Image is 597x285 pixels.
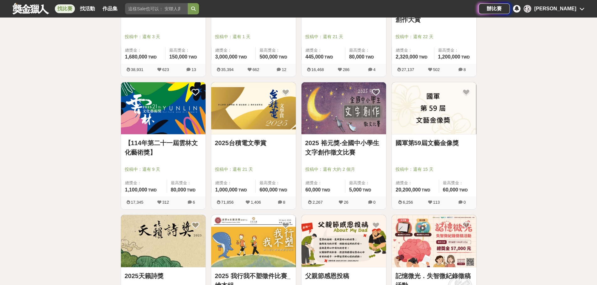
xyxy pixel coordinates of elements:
[188,55,197,59] span: TWD
[211,82,296,135] img: Cover Image
[461,55,470,59] span: TWD
[301,215,386,267] a: Cover Image
[259,180,292,186] span: 最高獎金：
[395,33,473,40] span: 投稿中：還有 22 天
[344,200,348,205] span: 26
[169,54,187,59] span: 150,000
[301,215,386,267] img: Cover Image
[396,180,435,186] span: 總獎金：
[349,47,382,53] span: 最高獎金：
[305,33,382,40] span: 投稿中：還有 21 天
[215,138,292,148] a: 2025台積電文學賞
[312,67,324,72] span: 16,468
[305,166,382,173] span: 投稿中：還有 大約 2 個月
[251,200,261,205] span: 1,406
[305,138,382,157] a: 2025 裕元獎-全國中小學生文字創作徵文比賽
[148,188,157,192] span: TWD
[282,67,286,72] span: 12
[193,200,195,205] span: 6
[459,188,468,192] span: TWD
[392,82,476,135] img: Cover Image
[396,54,418,59] span: 2,320,000
[211,215,296,267] img: Cover Image
[162,67,169,72] span: 623
[312,200,323,205] span: 2,267
[125,187,147,192] span: 1,100,000
[479,3,510,14] a: 辦比賽
[125,54,147,59] span: 1,680,000
[419,55,427,59] span: TWD
[253,67,259,72] span: 662
[215,187,238,192] span: 1,000,000
[131,67,144,72] span: 38,931
[524,5,531,13] div: 蔡
[363,188,371,192] span: TWD
[283,200,285,205] span: 8
[373,200,375,205] span: 0
[125,3,188,14] input: 這樣Sale也可以： 安聯人壽創意銷售法募集
[306,180,341,186] span: 總獎金：
[349,54,364,59] span: 80,000
[125,138,202,157] a: 【114年第二十一屆雲林文化藝術獎】
[402,67,414,72] span: 27,137
[403,200,413,205] span: 6,256
[463,67,466,72] span: 8
[433,67,440,72] span: 502
[306,187,321,192] span: 60,000
[534,5,576,13] div: [PERSON_NAME]
[279,55,287,59] span: TWD
[125,180,163,186] span: 總獎金：
[395,166,473,173] span: 投稿中：還有 15 天
[373,67,375,72] span: 4
[238,188,247,192] span: TWD
[443,187,458,192] span: 60,000
[279,188,287,192] span: TWD
[162,200,169,205] span: 312
[169,47,202,53] span: 最高獎金：
[77,4,97,13] a: 找活動
[349,187,362,192] span: 5,000
[422,188,430,192] span: TWD
[221,67,234,72] span: 35,394
[125,47,162,53] span: 總獎金：
[100,4,120,13] a: 作品集
[365,55,374,59] span: TWD
[121,82,206,135] img: Cover Image
[121,215,206,267] a: Cover Image
[396,47,430,53] span: 總獎金：
[238,55,247,59] span: TWD
[215,54,238,59] span: 3,000,000
[215,47,252,53] span: 總獎金：
[301,82,386,135] img: Cover Image
[55,4,75,13] a: 找比賽
[131,200,144,205] span: 17,345
[215,33,292,40] span: 投稿中：還有 1 天
[125,166,202,173] span: 投稿中：還有 9 天
[463,200,466,205] span: 0
[306,47,341,53] span: 總獎金：
[215,166,292,173] span: 投稿中：還有 21 天
[148,55,157,59] span: TWD
[259,187,278,192] span: 600,000
[392,215,476,267] a: Cover Image
[121,215,206,267] img: Cover Image
[259,54,278,59] span: 500,000
[125,271,202,281] a: 2025天籟詩獎
[396,187,421,192] span: 20,200,000
[171,187,186,192] span: 80,000
[433,200,440,205] span: 113
[443,180,472,186] span: 最高獎金：
[259,47,292,53] span: 最高獎金：
[343,67,350,72] span: 286
[211,215,296,267] a: Cover Image
[187,188,196,192] span: TWD
[215,180,252,186] span: 總獎金：
[305,271,382,281] a: 父親節感恩投稿
[349,180,382,186] span: 最高獎金：
[306,54,324,59] span: 445,000
[438,47,473,53] span: 最高獎金：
